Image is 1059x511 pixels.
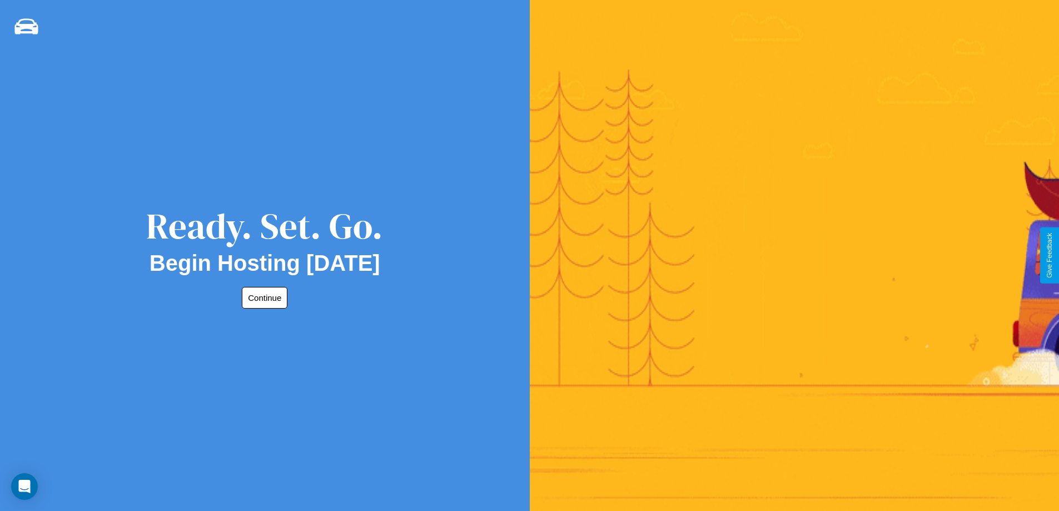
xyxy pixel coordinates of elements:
div: Ready. Set. Go. [146,201,383,251]
h2: Begin Hosting [DATE] [150,251,380,276]
div: Open Intercom Messenger [11,473,38,500]
div: Give Feedback [1046,233,1053,278]
button: Continue [242,287,287,309]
